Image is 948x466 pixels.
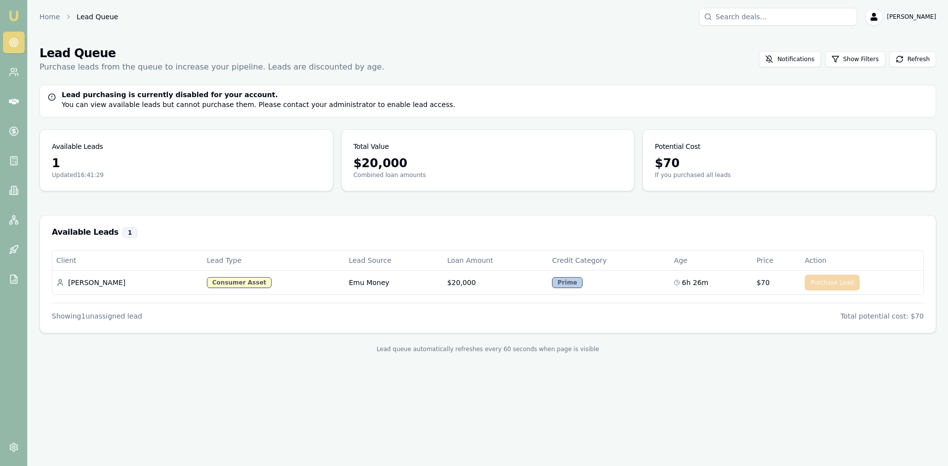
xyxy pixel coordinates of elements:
[52,251,203,270] th: Client
[354,155,623,171] div: $ 20,000
[39,45,384,61] h1: Lead Queue
[39,345,936,353] div: Lead queue automatically refreshes every 60 seconds when page is visible
[756,278,770,287] span: $70
[443,270,549,294] td: $20,000
[670,251,752,270] th: Age
[655,171,924,179] p: If you purchased all leads
[548,251,670,270] th: Credit Category
[801,251,923,270] th: Action
[699,8,857,26] input: Search deals
[682,278,709,287] span: 6h 26m
[48,90,928,109] div: You can view available leads but cannot purchase them. Please contact your administrator to enabl...
[52,311,142,321] div: Showing 1 unassigned lead
[52,142,103,151] h3: Available Leads
[52,227,924,238] h3: Available Leads
[39,12,118,22] nav: breadcrumb
[39,12,60,22] a: Home
[62,91,278,99] strong: Lead purchasing is currently disabled for your account.
[52,155,321,171] div: 1
[889,51,936,67] button: Refresh
[52,171,321,179] p: Updated 16:41:29
[825,51,885,67] button: Show Filters
[56,278,199,287] div: [PERSON_NAME]
[759,51,821,67] button: Notifications
[354,171,623,179] p: Combined loan amounts
[77,12,118,22] span: Lead Queue
[8,10,20,22] img: emu-icon-u.png
[354,142,389,151] h3: Total Value
[345,270,443,294] td: Emu Money
[345,251,443,270] th: Lead Source
[655,142,700,151] h3: Potential Cost
[752,251,801,270] th: Price
[655,155,924,171] div: $ 70
[887,13,936,21] span: [PERSON_NAME]
[443,251,549,270] th: Loan Amount
[840,311,924,321] div: Total potential cost: $70
[552,277,582,288] div: Prime
[122,227,137,238] div: 1
[207,277,272,288] div: Consumer Asset
[39,61,384,73] p: Purchase leads from the queue to increase your pipeline. Leads are discounted by age.
[203,251,345,270] th: Lead Type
